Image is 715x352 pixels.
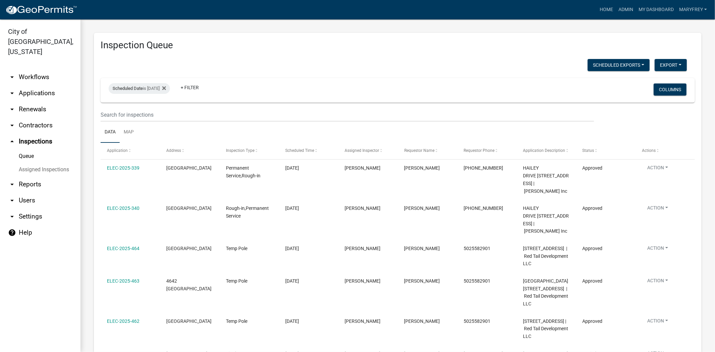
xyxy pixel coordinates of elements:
span: Requestor Phone [464,148,494,153]
i: arrow_drop_down [8,89,16,97]
span: HAILEY DRIVE 3480 Noah Trail, Lot 11 | D.R Horton Inc [523,165,569,193]
span: Temp Pole [226,278,247,284]
datatable-header-cell: Status [576,143,635,159]
span: HAILEY DRIVE [166,165,212,171]
span: Requestor Name [404,148,434,153]
div: [DATE] [285,204,332,212]
span: Inspection Type [226,148,254,153]
span: Address [166,148,181,153]
span: 513-316-8714 [464,165,503,171]
span: JOSH [404,206,440,211]
a: MaryFrey [676,3,710,16]
span: Application [107,148,128,153]
i: arrow_drop_down [8,105,16,113]
button: Action [642,277,673,287]
a: ELEC-2025-339 [107,165,139,171]
div: [DATE] [285,317,332,325]
button: Action [642,164,673,174]
i: arrow_drop_down [8,196,16,204]
datatable-header-cell: Scheduled Time [279,143,338,159]
i: help [8,229,16,237]
div: [DATE] [285,277,332,285]
input: Search for inspections [101,108,594,122]
span: JOSH [404,165,440,171]
span: Temp Pole [226,246,247,251]
span: HAILEY DRIVE [166,206,212,211]
datatable-header-cell: Application Description [517,143,576,159]
span: Temp Pole [226,318,247,324]
i: arrow_drop_down [8,180,16,188]
a: + Filter [175,81,204,94]
span: Approved [583,206,603,211]
a: ELEC-2025-464 [107,246,139,251]
h3: Inspection Queue [101,40,695,51]
i: arrow_drop_up [8,137,16,145]
i: arrow_drop_down [8,73,16,81]
span: 4644 RED TAIL RIDGE [166,318,212,324]
datatable-header-cell: Actions [636,143,695,159]
div: [DATE] [285,245,332,252]
span: Permanent Service,Rough-in [226,165,260,178]
button: Export [655,59,687,71]
span: Harold Satterly [345,206,380,211]
div: [DATE] [285,164,332,172]
span: Assigned Inspector [345,148,379,153]
span: Harold Satterly [345,246,380,251]
a: ELEC-2025-462 [107,318,139,324]
div: is [DATE] [109,83,170,94]
a: ELEC-2025-463 [107,278,139,284]
span: Harold Satterly [345,278,380,284]
span: 5025582901 [464,278,490,284]
button: Action [642,204,673,214]
button: Scheduled Exports [588,59,650,71]
datatable-header-cell: Assigned Inspector [338,143,398,159]
span: Approved [583,318,603,324]
span: 4642 RED TAIL RIDGE [166,278,212,291]
a: Map [120,122,138,143]
span: Actions [642,148,656,153]
span: Scheduled Time [285,148,314,153]
a: My Dashboard [636,3,676,16]
span: Nathan Ball [404,278,440,284]
span: 502-755-1882 [464,206,503,211]
span: 4640 RED TAIL RIDGE [166,246,212,251]
span: 4640 RED TAIL RIDGE 4640 Red Tail Ridge | Red Tail Development LLC [523,246,568,267]
datatable-header-cell: Address [160,143,219,159]
span: 5025582901 [464,318,490,324]
button: Action [642,317,673,327]
span: Nathan Ball [404,318,440,324]
span: Approved [583,246,603,251]
a: Data [101,122,120,143]
i: arrow_drop_down [8,213,16,221]
span: 4644 RED TAIL RIDGE 4644 Red Tail Ridge | Red Tail Development LLC [523,318,568,339]
span: 4642 RED TAIL RIDGE 4642 Red Tail Ridge | Red Tail Development LLC [523,278,569,306]
span: Scheduled Date [113,86,143,91]
span: Rough-in,Permanent Service [226,206,269,219]
span: Harold Satterly [345,165,380,171]
span: Approved [583,278,603,284]
span: Approved [583,165,603,171]
button: Columns [654,83,687,96]
span: Harold Satterly [345,318,380,324]
a: ELEC-2025-340 [107,206,139,211]
span: Nathan Ball [404,246,440,251]
i: arrow_drop_down [8,121,16,129]
button: Action [642,245,673,254]
datatable-header-cell: Requestor Name [398,143,457,159]
a: Admin [616,3,636,16]
span: Status [583,148,594,153]
span: Application Description [523,148,565,153]
a: Home [597,3,616,16]
span: 5025582901 [464,246,490,251]
datatable-header-cell: Requestor Phone [457,143,517,159]
span: HAILEY DRIVE 3482 Noah Trail, Lot 12 | D.R Horton Inc [523,206,569,234]
datatable-header-cell: Application [101,143,160,159]
datatable-header-cell: Inspection Type [220,143,279,159]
